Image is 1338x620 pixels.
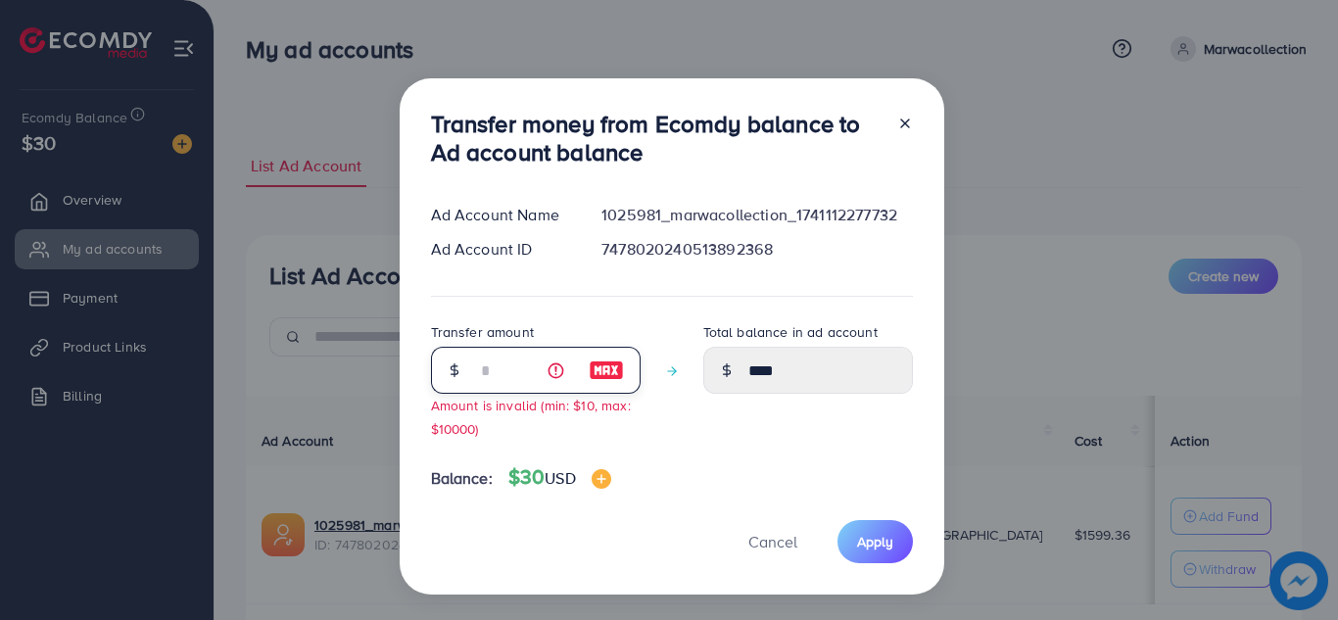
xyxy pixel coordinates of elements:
button: Cancel [724,520,822,562]
div: 1025981_marwacollection_1741112277732 [586,204,928,226]
h3: Transfer money from Ecomdy balance to Ad account balance [431,110,882,167]
div: Ad Account ID [415,238,587,261]
span: Apply [857,532,893,551]
div: Ad Account Name [415,204,587,226]
h4: $30 [508,465,611,490]
img: image [592,469,611,489]
div: 7478020240513892368 [586,238,928,261]
span: Balance: [431,467,493,490]
small: Amount is invalid (min: $10, max: $10000) [431,396,631,437]
img: image [589,358,624,382]
label: Transfer amount [431,322,534,342]
span: USD [545,467,575,489]
span: Cancel [748,531,797,552]
label: Total balance in ad account [703,322,878,342]
button: Apply [837,520,913,562]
